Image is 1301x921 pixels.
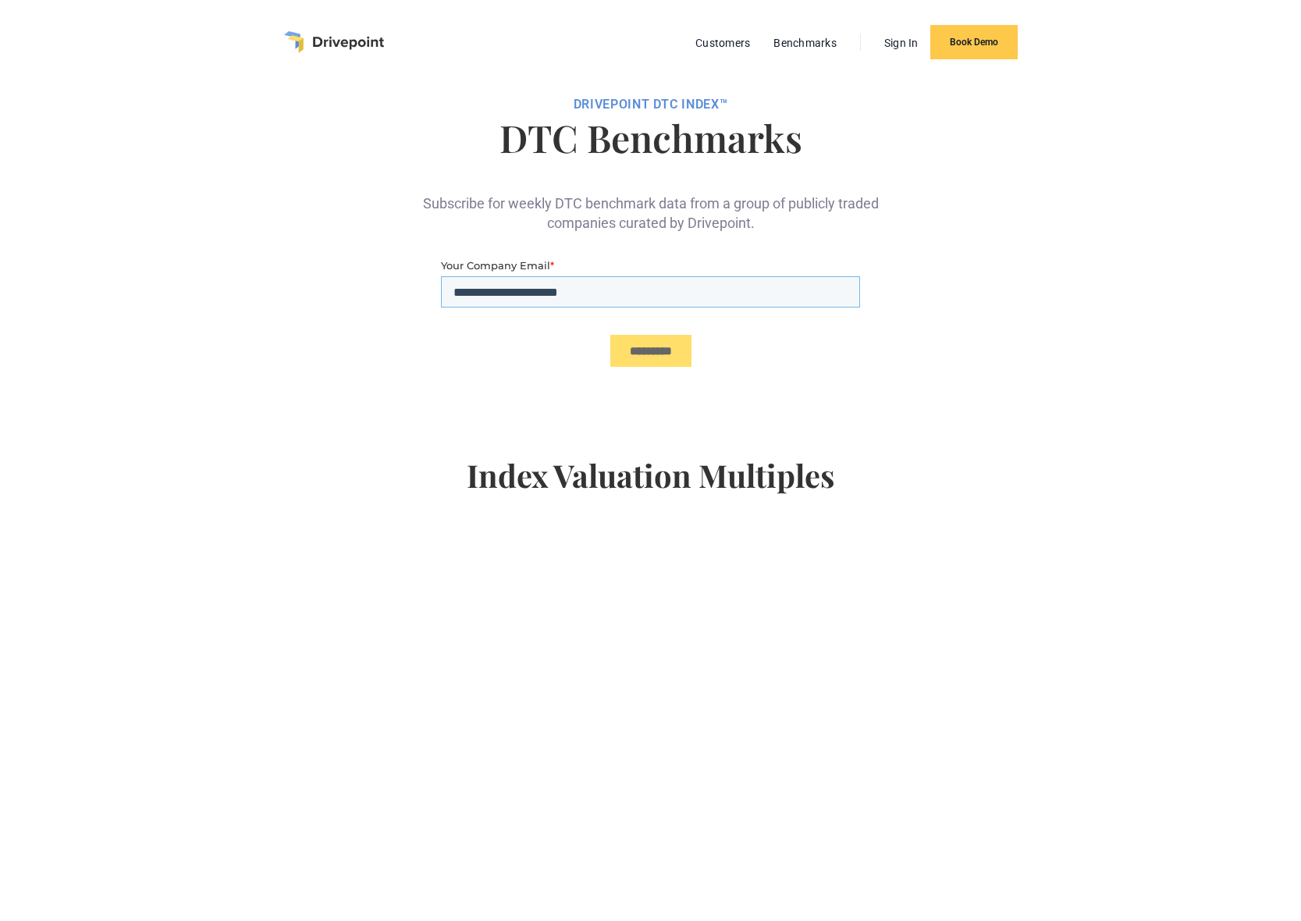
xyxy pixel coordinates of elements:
[417,169,885,233] div: Subscribe for weekly DTC benchmark data from a group of publicly traded companies curated by Driv...
[766,33,844,53] a: Benchmarks
[688,33,758,53] a: Customers
[930,25,1018,59] a: Book Demo
[279,119,1022,156] h1: DTC Benchmarks
[876,33,926,53] a: Sign In
[279,97,1022,112] div: DRIVEPOiNT DTC Index™
[279,457,1022,519] h4: Index Valuation Multiples
[284,31,384,53] a: home
[441,258,860,394] iframe: Form 0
